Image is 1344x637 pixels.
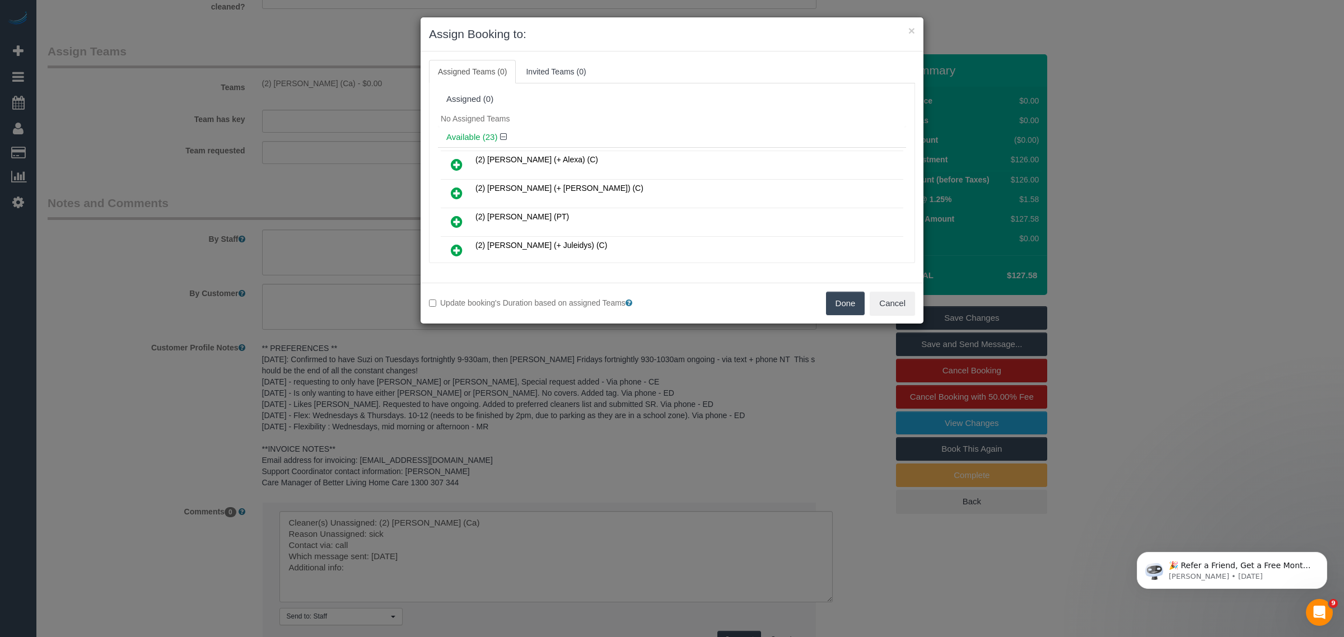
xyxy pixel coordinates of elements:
[429,297,664,308] label: Update booking's Duration based on assigned Teams
[517,60,595,83] a: Invited Teams (0)
[429,26,915,43] h3: Assign Booking to:
[429,60,516,83] a: Assigned Teams (0)
[1120,528,1344,607] iframe: Intercom notifications message
[475,155,598,164] span: (2) [PERSON_NAME] (+ Alexa) (C)
[446,133,898,142] h4: Available (23)
[1329,599,1338,608] span: 9
[826,292,865,315] button: Done
[475,241,607,250] span: (2) [PERSON_NAME] (+ Juleidys) (C)
[1306,599,1333,626] iframe: Intercom live chat
[870,292,915,315] button: Cancel
[908,25,915,36] button: ×
[441,114,510,123] span: No Assigned Teams
[429,299,436,307] input: Update booking's Duration based on assigned Teams
[475,184,643,193] span: (2) [PERSON_NAME] (+ [PERSON_NAME]) (C)
[475,212,569,221] span: (2) [PERSON_NAME] (PT)
[446,95,898,104] div: Assigned (0)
